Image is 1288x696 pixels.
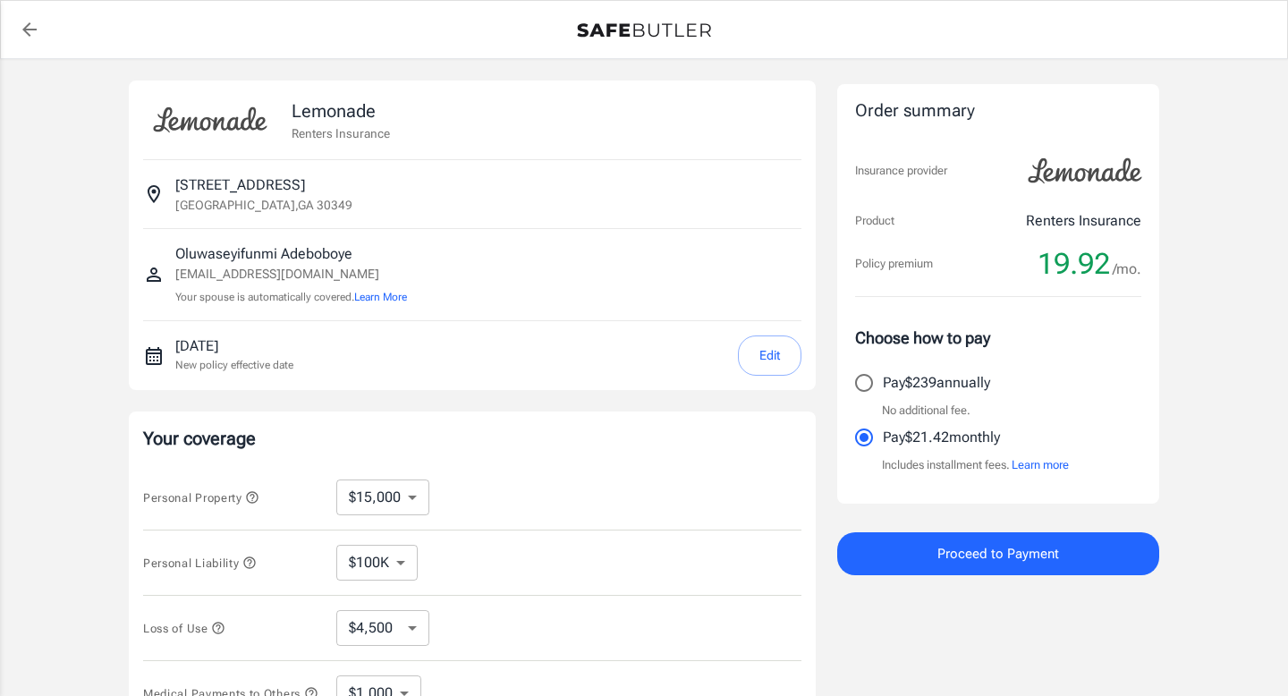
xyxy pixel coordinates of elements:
button: Learn More [354,289,407,305]
button: Edit [738,335,801,376]
span: Personal Property [143,491,259,505]
p: Insurance provider [855,162,947,180]
p: Lemonade [292,98,390,124]
span: /mo. [1113,257,1141,282]
p: Choose how to pay [855,326,1141,350]
p: No additional fee. [882,402,970,420]
p: Pay $21.42 monthly [883,427,1000,448]
button: Learn more [1012,456,1069,474]
span: 19.92 [1038,246,1110,282]
span: Loss of Use [143,622,225,635]
p: New policy effective date [175,357,293,373]
p: Product [855,212,894,230]
p: [DATE] [175,335,293,357]
span: Personal Liability [143,556,257,570]
p: [GEOGRAPHIC_DATA] , GA 30349 [175,196,352,214]
p: [EMAIL_ADDRESS][DOMAIN_NAME] [175,265,407,284]
p: Oluwaseyifunmi Adeboboye [175,243,407,265]
p: Policy premium [855,255,933,273]
p: Pay $239 annually [883,372,990,394]
p: Your spouse is automatically covered. [175,289,407,306]
svg: Insured address [143,183,165,205]
button: Personal Liability [143,552,257,573]
img: Lemonade [1018,146,1152,196]
svg: Insured person [143,264,165,285]
p: [STREET_ADDRESS] [175,174,305,196]
button: Loss of Use [143,617,225,639]
button: Proceed to Payment [837,532,1159,575]
p: Renters Insurance [1026,210,1141,232]
img: Back to quotes [577,23,711,38]
svg: New policy start date [143,345,165,367]
button: Personal Property [143,487,259,508]
div: Order summary [855,98,1141,124]
p: Renters Insurance [292,124,390,142]
p: Includes installment fees. [882,456,1069,474]
span: Proceed to Payment [937,542,1059,565]
p: Your coverage [143,426,801,451]
a: back to quotes [12,12,47,47]
img: Lemonade [143,95,277,145]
